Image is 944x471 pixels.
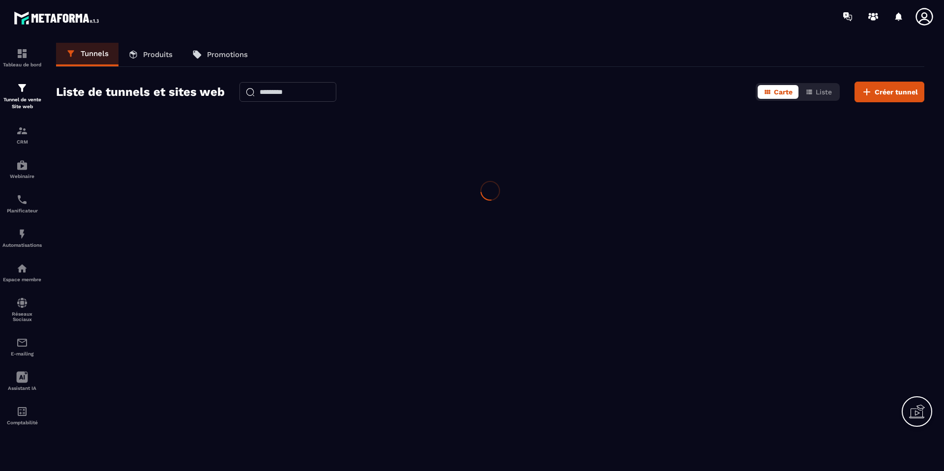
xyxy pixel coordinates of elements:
[2,311,42,322] p: Réseaux Sociaux
[855,82,924,102] button: Créer tunnel
[16,194,28,206] img: scheduler
[143,50,173,59] p: Produits
[799,85,838,99] button: Liste
[816,88,832,96] span: Liste
[875,87,918,97] span: Créer tunnel
[16,125,28,137] img: formation
[2,398,42,433] a: accountantaccountantComptabilité
[16,228,28,240] img: automations
[2,290,42,329] a: social-networksocial-networkRéseaux Sociaux
[2,208,42,213] p: Planificateur
[81,49,109,58] p: Tunnels
[2,277,42,282] p: Espace membre
[16,297,28,309] img: social-network
[16,159,28,171] img: automations
[2,96,42,110] p: Tunnel de vente Site web
[182,43,258,66] a: Promotions
[2,152,42,186] a: automationsautomationsWebinaire
[56,82,225,102] h2: Liste de tunnels et sites web
[2,118,42,152] a: formationformationCRM
[16,48,28,59] img: formation
[2,75,42,118] a: formationformationTunnel de vente Site web
[2,242,42,248] p: Automatisations
[2,139,42,145] p: CRM
[2,40,42,75] a: formationformationTableau de bord
[2,174,42,179] p: Webinaire
[16,406,28,417] img: accountant
[2,364,42,398] a: Assistant IA
[2,329,42,364] a: emailemailE-mailing
[2,351,42,356] p: E-mailing
[2,420,42,425] p: Comptabilité
[56,43,118,66] a: Tunnels
[2,221,42,255] a: automationsautomationsAutomatisations
[14,9,102,27] img: logo
[2,62,42,67] p: Tableau de bord
[774,88,793,96] span: Carte
[758,85,798,99] button: Carte
[2,186,42,221] a: schedulerschedulerPlanificateur
[207,50,248,59] p: Promotions
[2,255,42,290] a: automationsautomationsEspace membre
[118,43,182,66] a: Produits
[2,385,42,391] p: Assistant IA
[16,82,28,94] img: formation
[16,263,28,274] img: automations
[16,337,28,349] img: email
